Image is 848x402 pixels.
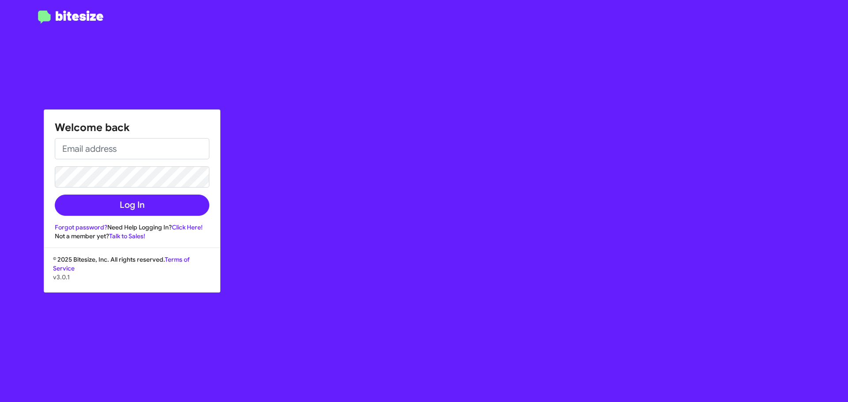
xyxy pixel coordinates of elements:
div: © 2025 Bitesize, Inc. All rights reserved. [44,255,220,292]
div: Need Help Logging In? [55,223,209,232]
input: Email address [55,138,209,159]
a: Forgot password? [55,223,107,231]
button: Log In [55,195,209,216]
div: Not a member yet? [55,232,209,240]
h1: Welcome back [55,120,209,135]
a: Talk to Sales! [109,232,145,240]
a: Click Here! [172,223,203,231]
p: v3.0.1 [53,273,211,282]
